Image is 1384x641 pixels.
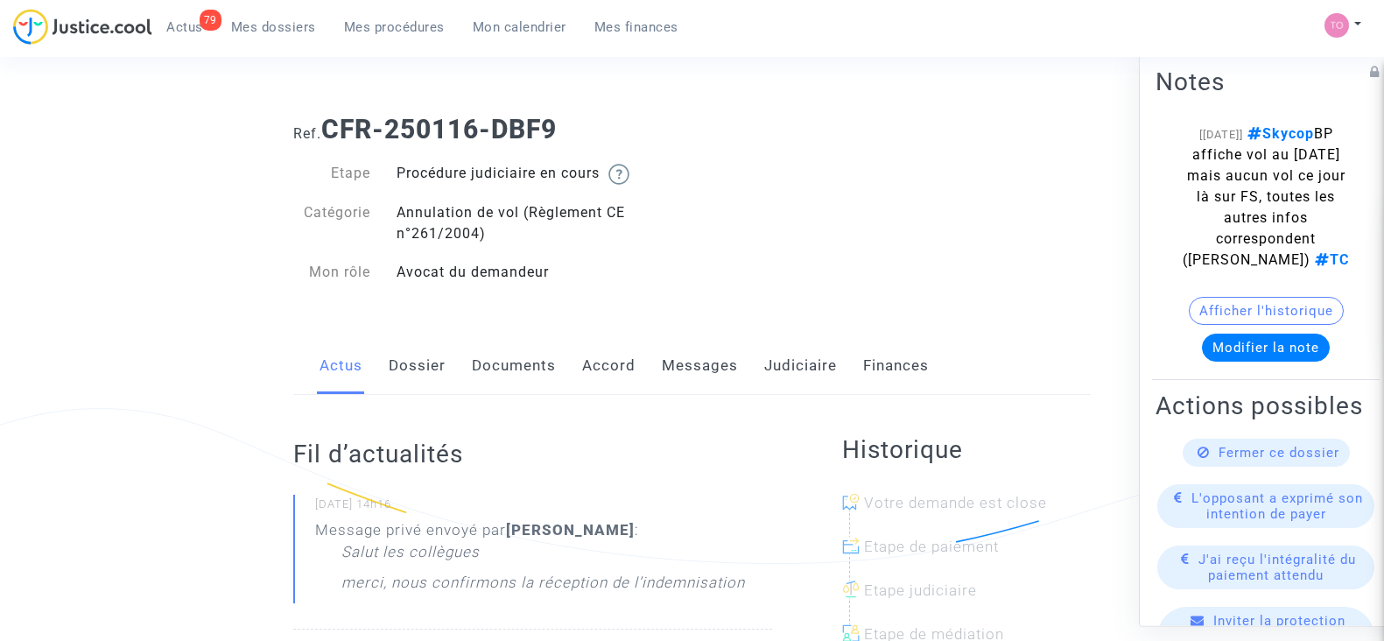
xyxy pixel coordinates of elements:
[662,337,738,395] a: Messages
[280,262,383,283] div: Mon rôle
[280,163,383,185] div: Etape
[341,572,745,602] p: merci, nous confirmons la réception de l’indemnisation
[344,19,445,35] span: Mes procédures
[383,163,692,185] div: Procédure judiciaire en cours
[341,541,480,572] p: Salut les collègues
[1219,445,1339,461] span: Fermer ce dossier
[608,164,629,185] img: help.svg
[764,337,837,395] a: Judiciaire
[1156,391,1376,421] h2: Actions possibles
[863,337,929,395] a: Finances
[166,19,203,35] span: Actus
[864,494,1047,511] span: Votre demande est close
[1191,490,1363,522] span: L'opposant a exprimé son intention de payer
[315,497,772,519] small: [DATE] 14h16
[152,14,217,40] a: 79Actus
[459,14,580,40] a: Mon calendrier
[200,10,221,31] div: 79
[315,519,745,602] div: Message privé envoyé par :
[594,19,678,35] span: Mes finances
[293,439,772,469] h2: Fil d’actualités
[383,262,692,283] div: Avocat du demandeur
[231,19,316,35] span: Mes dossiers
[1198,552,1356,583] span: J'ai reçu l'intégralité du paiement attendu
[1156,67,1376,97] h2: Notes
[1199,128,1243,141] span: [[DATE]]
[13,9,152,45] img: jc-logo.svg
[580,14,692,40] a: Mes finances
[321,114,557,144] b: CFR-250116-DBF9
[506,521,635,539] b: [PERSON_NAME]
[217,14,330,40] a: Mes dossiers
[582,337,636,395] a: Accord
[842,434,1091,465] h2: Historique
[473,19,566,35] span: Mon calendrier
[383,202,692,244] div: Annulation de vol (Règlement CE n°261/2004)
[330,14,459,40] a: Mes procédures
[1324,13,1349,38] img: fe1f3729a2b880d5091b466bdc4f5af5
[1310,251,1349,268] span: TC
[472,337,556,395] a: Documents
[320,337,362,395] a: Actus
[389,337,446,395] a: Dossier
[1243,125,1314,142] span: Skycop
[1202,334,1330,362] button: Modifier la note
[293,125,321,142] span: Ref.
[1183,125,1349,268] span: BP affiche vol au [DATE] mais aucun vol ce jour là sur FS, toutes les autres infos correspondent ...
[280,202,383,244] div: Catégorie
[1189,297,1344,325] button: Afficher l'historique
